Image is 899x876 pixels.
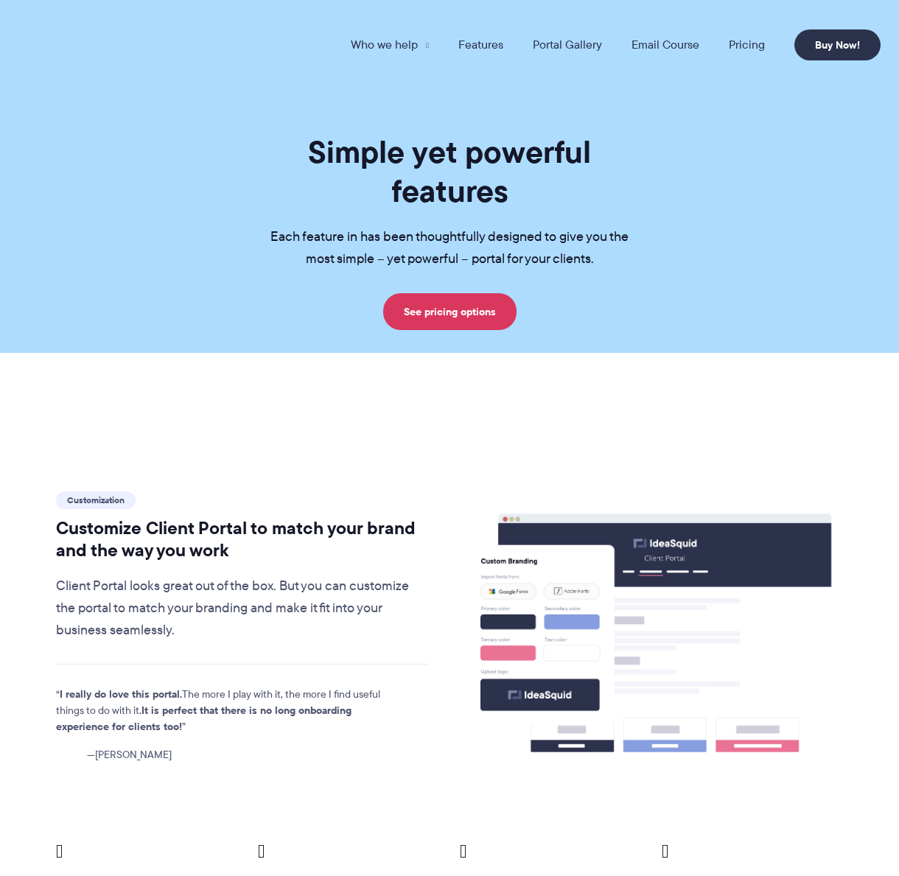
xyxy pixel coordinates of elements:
[247,133,652,211] h1: Simple yet powerful features
[60,686,182,702] strong: I really do love this portal.
[351,39,429,51] a: Who we help
[247,226,652,270] p: Each feature in has been thoughtfully designed to give you the most simple – yet powerful – porta...
[383,293,517,330] a: See pricing options
[729,39,765,51] a: Pricing
[533,39,602,51] a: Portal Gallery
[56,517,428,561] h2: Customize Client Portal to match your brand and the way you work
[87,747,172,763] span: [PERSON_NAME]
[632,39,699,51] a: Email Course
[458,39,503,51] a: Features
[56,575,428,642] p: Client Portal looks great out of the box. But you can customize the portal to match your branding...
[56,491,136,509] span: Customization
[56,687,402,735] p: The more I play with it, the more I find useful things to do with it.
[794,29,881,60] a: Buy Now!
[56,702,351,735] strong: It is perfect that there is no long onboarding experience for clients too!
